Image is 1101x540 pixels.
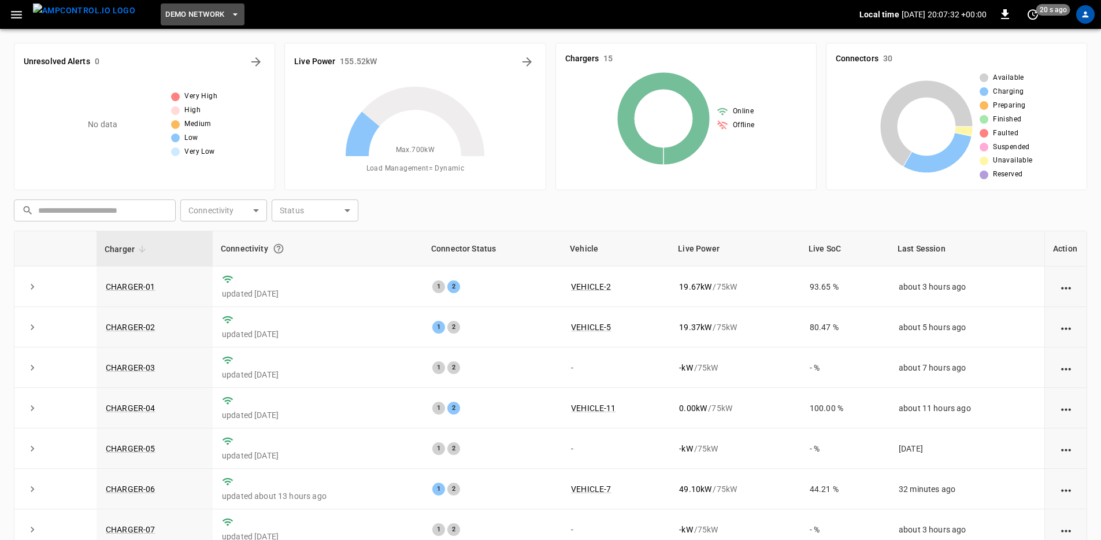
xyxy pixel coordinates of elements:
[800,231,889,267] th: Live SoC
[1024,5,1042,24] button: set refresh interval
[221,238,415,259] div: Connectivity
[106,484,155,494] a: CHARGER-06
[859,9,899,20] p: Local time
[889,267,1044,307] td: about 3 hours ago
[423,231,562,267] th: Connector Status
[993,86,1024,98] span: Charging
[889,469,1044,509] td: 32 minutes ago
[432,402,445,415] div: 1
[800,469,889,509] td: 44.21 %
[222,490,414,502] p: updated about 13 hours ago
[800,428,889,469] td: - %
[889,347,1044,388] td: about 7 hours ago
[679,443,791,454] div: / 75 kW
[161,3,244,26] button: DEMO NETWORK
[184,105,201,116] span: High
[222,288,414,299] p: updated [DATE]
[24,400,41,417] button: expand row
[447,280,460,293] div: 2
[24,480,41,498] button: expand row
[800,307,889,347] td: 80.47 %
[396,145,435,156] span: Max. 700 kW
[88,119,117,131] p: No data
[679,362,791,373] div: / 75 kW
[993,142,1030,153] span: Suspended
[447,442,460,455] div: 2
[679,281,711,293] p: 19.67 kW
[889,231,1044,267] th: Last Session
[889,428,1044,469] td: [DATE]
[165,8,224,21] span: DEMO NETWORK
[993,128,1018,139] span: Faulted
[800,267,889,307] td: 93.65 %
[902,9,987,20] p: [DATE] 20:07:32 +00:00
[679,524,692,535] p: - kW
[1059,362,1073,373] div: action cell options
[993,114,1021,125] span: Finished
[106,444,155,453] a: CHARGER-05
[679,281,791,293] div: / 75 kW
[1059,443,1073,454] div: action cell options
[679,402,791,414] div: / 75 kW
[562,347,670,388] td: -
[184,91,217,102] span: Very High
[800,388,889,428] td: 100.00 %
[733,120,755,131] span: Offline
[993,72,1024,84] span: Available
[836,53,878,65] h6: Connectors
[571,323,611,332] a: VEHICLE-5
[268,238,289,259] button: Connection between the charger and our software.
[432,280,445,293] div: 1
[432,483,445,495] div: 1
[222,409,414,421] p: updated [DATE]
[24,521,41,538] button: expand row
[518,53,536,71] button: Energy Overview
[733,106,754,117] span: Online
[222,450,414,461] p: updated [DATE]
[106,282,155,291] a: CHARGER-01
[24,278,41,295] button: expand row
[993,100,1026,112] span: Preparing
[294,56,335,68] h6: Live Power
[1076,5,1095,24] div: profile-icon
[565,53,599,65] h6: Chargers
[184,132,198,144] span: Low
[1059,524,1073,535] div: action cell options
[670,231,800,267] th: Live Power
[447,361,460,374] div: 2
[993,155,1032,167] span: Unavailable
[447,523,460,536] div: 2
[679,321,791,333] div: / 75 kW
[105,242,150,256] span: Charger
[883,53,892,65] h6: 30
[432,321,445,334] div: 1
[603,53,613,65] h6: 15
[1059,321,1073,333] div: action cell options
[106,323,155,332] a: CHARGER-02
[222,369,414,380] p: updated [DATE]
[571,282,611,291] a: VEHICLE-2
[679,443,692,454] p: - kW
[1044,231,1087,267] th: Action
[447,321,460,334] div: 2
[800,347,889,388] td: - %
[1036,4,1070,16] span: 20 s ago
[679,402,707,414] p: 0.00 kW
[679,483,791,495] div: / 75 kW
[447,402,460,415] div: 2
[571,484,611,494] a: VEHICLE-7
[889,307,1044,347] td: about 5 hours ago
[562,428,670,469] td: -
[33,3,135,18] img: ampcontrol.io logo
[432,523,445,536] div: 1
[679,524,791,535] div: / 75 kW
[679,483,711,495] p: 49.10 kW
[679,321,711,333] p: 19.37 kW
[679,362,692,373] p: - kW
[184,146,214,158] span: Very Low
[184,119,211,130] span: Medium
[24,440,41,457] button: expand row
[366,163,465,175] span: Load Management = Dynamic
[340,56,377,68] h6: 155.52 kW
[432,442,445,455] div: 1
